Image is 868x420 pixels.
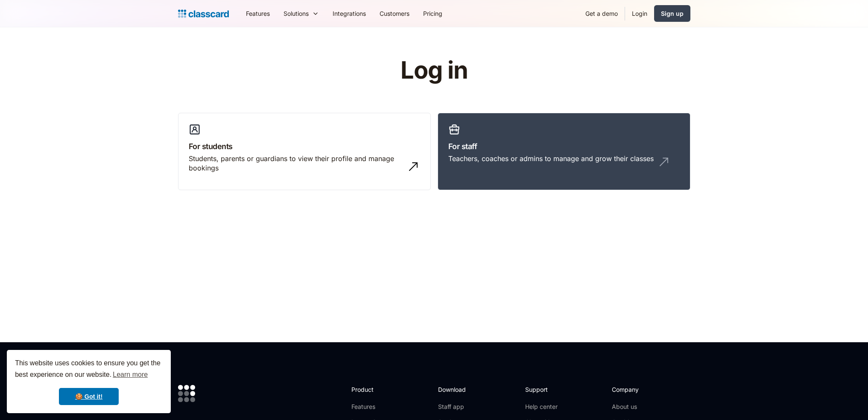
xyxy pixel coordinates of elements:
[373,4,416,23] a: Customers
[189,154,403,173] div: Students, parents or guardians to view their profile and manage bookings
[661,9,684,18] div: Sign up
[59,388,119,405] a: dismiss cookie message
[438,402,473,411] a: Staff app
[525,385,560,394] h2: Support
[654,5,690,22] a: Sign up
[7,350,171,413] div: cookieconsent
[448,154,654,163] div: Teachers, coaches or admins to manage and grow their classes
[178,113,431,191] a: For studentsStudents, parents or guardians to view their profile and manage bookings
[612,402,669,411] a: About us
[277,4,326,23] div: Solutions
[283,9,309,18] div: Solutions
[298,57,570,84] h1: Log in
[579,4,625,23] a: Get a demo
[525,402,560,411] a: Help center
[612,385,669,394] h2: Company
[111,368,149,381] a: learn more about cookies
[178,8,229,20] a: home
[351,385,397,394] h2: Product
[438,385,473,394] h2: Download
[416,4,449,23] a: Pricing
[189,141,420,152] h3: For students
[625,4,654,23] a: Login
[15,358,163,381] span: This website uses cookies to ensure you get the best experience on our website.
[351,402,397,411] a: Features
[326,4,373,23] a: Integrations
[239,4,277,23] a: Features
[448,141,680,152] h3: For staff
[438,113,690,191] a: For staffTeachers, coaches or admins to manage and grow their classes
